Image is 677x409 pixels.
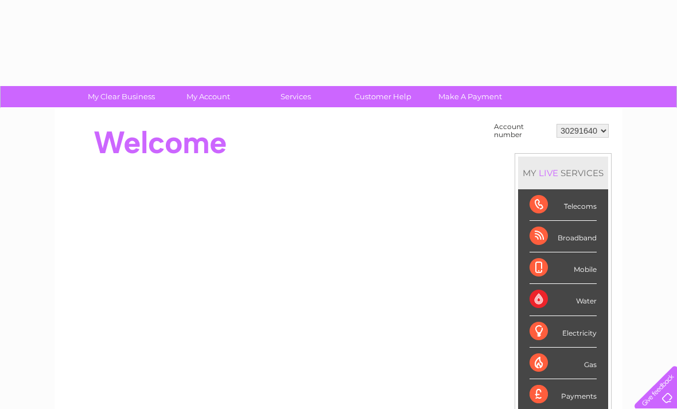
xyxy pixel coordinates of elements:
[161,86,256,107] a: My Account
[336,86,430,107] a: Customer Help
[530,252,597,284] div: Mobile
[248,86,343,107] a: Services
[530,189,597,221] div: Telecoms
[530,316,597,348] div: Electricity
[530,348,597,379] div: Gas
[518,157,608,189] div: MY SERVICES
[74,86,169,107] a: My Clear Business
[530,284,597,315] div: Water
[423,86,518,107] a: Make A Payment
[536,168,561,178] div: LIVE
[530,221,597,252] div: Broadband
[491,120,554,142] td: Account number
